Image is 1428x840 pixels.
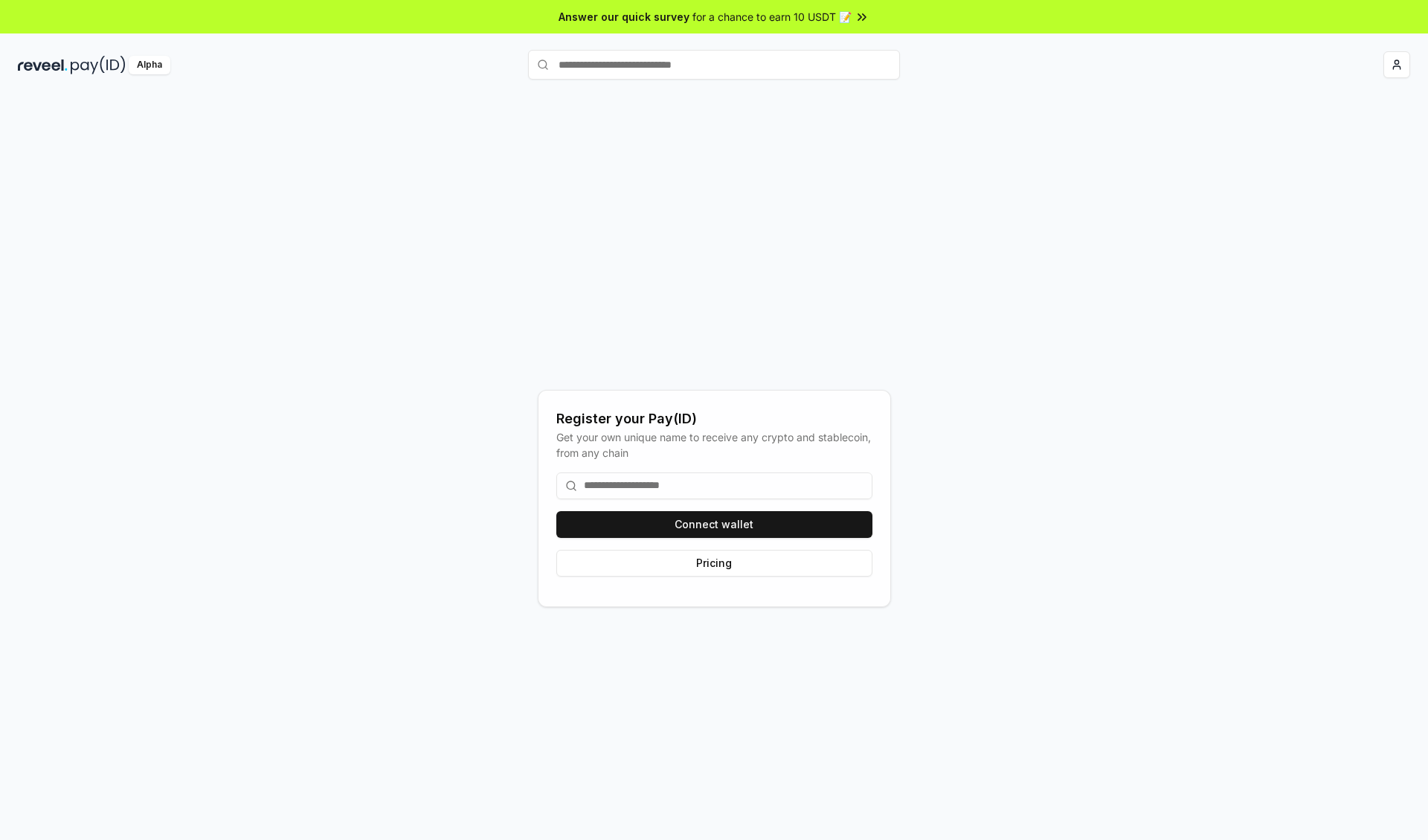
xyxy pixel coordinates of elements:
button: Pricing [556,550,872,577]
div: Alpha [129,56,170,74]
img: reveel_dark [18,56,68,74]
button: Connect wallet [556,511,872,538]
span: Answer our quick survey [559,9,689,25]
span: for a chance to earn 10 USDT 📝 [692,9,852,25]
div: Get your own unique name to receive any crypto and stablecoin, from any chain [556,429,872,461]
img: pay_id [71,56,126,74]
div: Register your Pay(ID) [556,408,872,429]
